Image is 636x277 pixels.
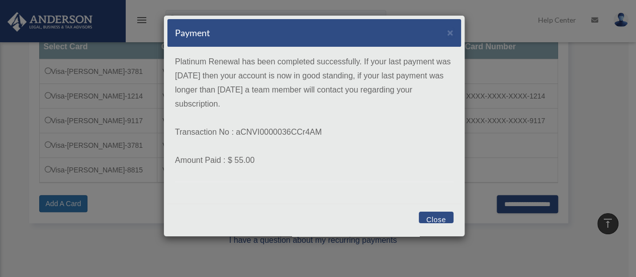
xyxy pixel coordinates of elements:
[175,153,453,167] p: Amount Paid : $ 55.00
[175,125,453,139] p: Transaction No : aCNVI0000036CCr4AM
[175,55,453,111] p: Platinum Renewal has been completed successfully. If your last payment was [DATE] then your accou...
[447,27,453,38] span: ×
[447,27,453,38] button: Close
[175,27,210,39] h5: Payment
[419,212,453,223] button: Close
